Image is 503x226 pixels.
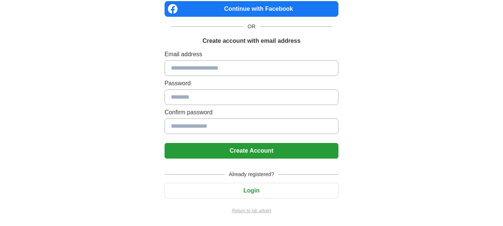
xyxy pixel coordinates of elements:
a: Login [165,187,338,194]
span: OR [243,23,260,31]
span: Already registered? [225,171,278,178]
button: Create Account [165,143,338,159]
button: Login [165,183,338,198]
a: Continue with Facebook [165,1,338,17]
label: Confirm password [165,108,338,117]
h1: Create account with email address [203,36,300,45]
label: Password [165,79,338,88]
label: Email address [165,50,338,59]
a: Return to job advert [165,207,338,214]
